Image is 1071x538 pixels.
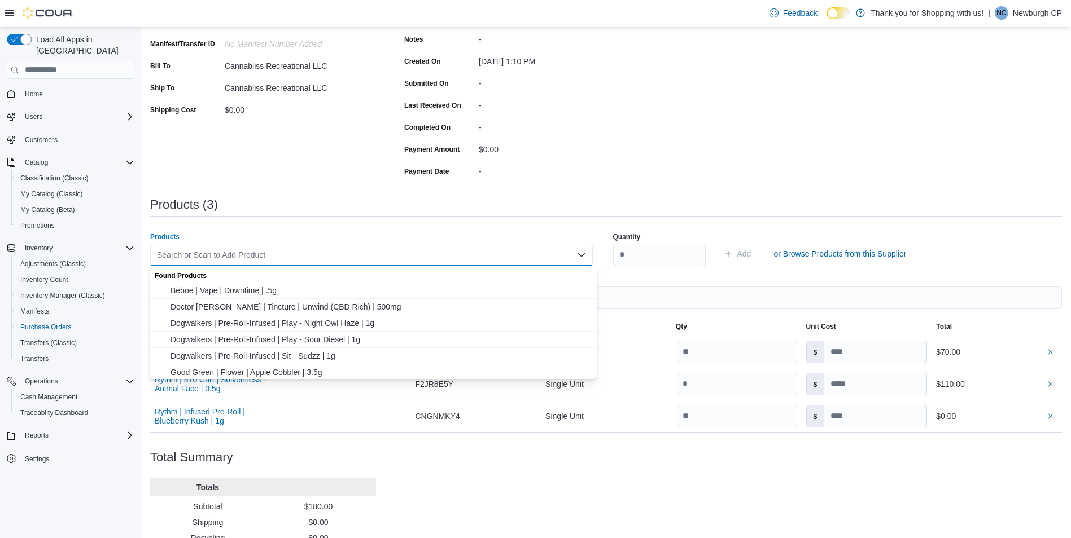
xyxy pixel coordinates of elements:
[16,203,80,217] a: My Catalog (Beta)
[171,317,590,329] span: Dogwalkers | Pre-Roll-Infused | Play - Night Owl Haze | 1g
[479,74,630,88] div: -
[20,429,53,442] button: Reports
[541,341,671,363] div: Single Unit
[404,101,461,110] label: Last Received On
[404,79,449,88] label: Submitted On
[23,7,73,19] img: Cova
[150,332,597,348] button: Dogwalkers | Pre-Roll-Infused | Play - Sour Diesel | 1g
[155,517,261,528] p: Shipping
[2,86,139,102] button: Home
[936,322,952,331] span: Total
[20,110,47,124] button: Users
[25,455,49,464] span: Settings
[16,336,81,350] a: Transfers (Classic)
[415,409,460,423] span: CNGNMKY4
[16,320,76,334] a: Purchase Orders
[25,244,53,253] span: Inventory
[20,429,134,442] span: Reports
[11,202,139,218] button: My Catalog (Beta)
[265,517,371,528] p: $0.00
[171,367,590,378] span: Good Green | Flower | Apple Cobbler | 3.5g
[541,405,671,427] div: Single Unit
[20,189,83,199] span: My Catalog (Classic)
[541,373,671,395] div: Single Unit
[16,406,134,420] span: Traceabilty Dashboard
[404,57,441,66] label: Created On
[155,501,261,512] p: Subtotal
[155,375,276,393] button: Rythm | 510 Cart | Solventless - Animal Face | 0.5g
[16,187,88,201] a: My Catalog (Classic)
[20,393,77,402] span: Cash Management
[827,19,827,20] span: Dark Mode
[807,341,824,363] label: $
[20,205,75,214] span: My Catalog (Beta)
[2,155,139,170] button: Catalog
[16,187,134,201] span: My Catalog (Classic)
[20,374,63,388] button: Operations
[676,322,687,331] span: Qty
[20,156,53,169] button: Catalog
[773,248,906,259] span: or Browse Products from this Supplier
[936,345,1057,359] div: $70.00
[16,305,54,318] a: Manifests
[2,450,139,466] button: Settings
[404,167,449,176] label: Payment Date
[25,377,58,386] span: Operations
[155,482,261,493] p: Totals
[225,79,376,92] div: Cannabliss Recreational LLC
[995,6,1008,20] div: Newburgh CP
[265,501,371,512] p: $180.00
[16,406,93,420] a: Traceabilty Dashboard
[11,288,139,303] button: Inventory Manager (Classic)
[415,377,453,391] span: F2JR8E5Y
[20,133,62,147] a: Customers
[1013,6,1062,20] p: Newburgh CP
[479,96,630,110] div: -
[932,317,1062,336] button: Total
[20,307,49,316] span: Manifests
[769,242,911,265] button: or Browse Products from this Supplier
[737,248,751,259] span: Add
[20,374,134,388] span: Operations
[20,87,47,101] a: Home
[2,131,139,148] button: Customers
[16,257,134,271] span: Adjustments (Classic)
[32,34,134,56] span: Load All Apps in [GEOGRAPHIC_DATA]
[479,118,630,132] div: -
[20,133,134,147] span: Customers
[20,241,134,255] span: Inventory
[16,289,134,302] span: Inventory Manager (Classic)
[20,354,49,363] span: Transfers
[20,338,77,347] span: Transfers (Classic)
[613,232,641,241] label: Quantity
[802,317,932,336] button: Unit Cost
[11,218,139,233] button: Promotions
[16,171,93,185] a: Classification (Classic)
[20,221,55,230] span: Promotions
[936,377,1057,391] div: $110.00
[150,61,171,70] label: Bill To
[20,174,89,183] span: Classification (Classic)
[150,283,597,299] button: Beboe | Vape | Downtime | .5g
[20,87,134,101] span: Home
[16,336,134,350] span: Transfers (Classic)
[16,203,134,217] span: My Catalog (Beta)
[20,259,86,268] span: Adjustments (Classic)
[20,110,134,124] span: Users
[20,452,54,466] a: Settings
[25,431,49,440] span: Reports
[996,6,1006,20] span: NC
[20,323,72,332] span: Purchase Orders
[16,171,134,185] span: Classification (Classic)
[11,351,139,367] button: Transfers
[11,405,139,421] button: Traceabilty Dashboard
[479,140,630,154] div: $0.00
[171,350,590,361] span: Dogwalkers | Pre-Roll-Infused | Sit - Sudzz | 1g
[150,39,215,48] label: Manifest/Transfer ID
[16,219,59,232] a: Promotions
[25,158,48,167] span: Catalog
[171,334,590,345] span: Dogwalkers | Pre-Roll-Infused | Play - Sour Diesel | 1g
[2,427,139,443] button: Reports
[988,6,990,20] p: |
[16,305,134,318] span: Manifests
